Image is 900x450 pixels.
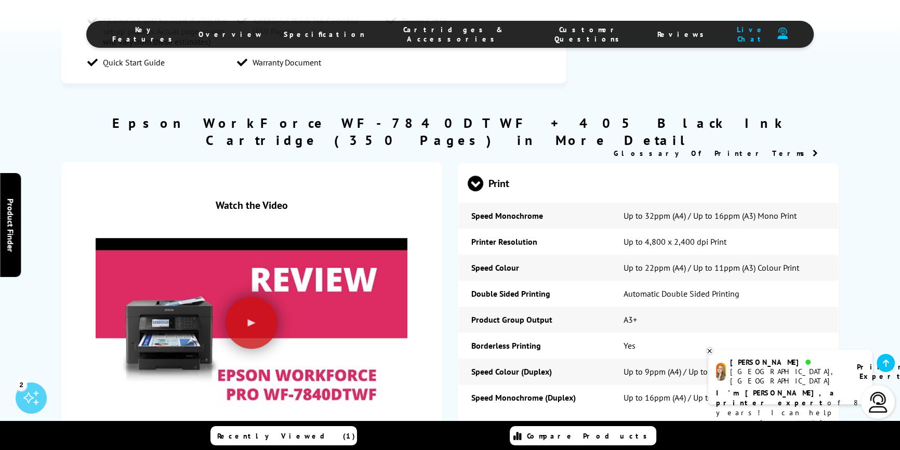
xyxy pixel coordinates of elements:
[103,57,165,68] span: Quick Start Guide
[458,333,610,359] td: Borderless Printing
[112,25,178,44] span: Key Features
[614,149,818,158] a: Glossary Of Printer Terms
[458,385,610,411] td: Speed Monochrome (Duplex)
[716,363,726,381] img: amy-livechat.png
[730,358,844,367] div: [PERSON_NAME]
[253,57,321,68] span: Warranty Document
[386,25,522,44] span: Cartridges & Accessories
[458,281,610,307] td: Double Sided Printing
[716,388,865,438] p: of 8 years! I can help you choose the right product
[730,25,772,44] span: Live Chat
[542,25,637,44] span: Customer Questions
[5,198,16,252] span: Product Finder
[458,307,610,333] td: Product Group Output
[716,388,837,407] b: I'm [PERSON_NAME], a printer expert
[610,385,838,411] td: Up to 16ppm (A4) / Up to 8ppm (A3) Mono Print
[96,198,407,212] div: Watch the Video
[610,229,838,255] td: Up to 4,800 x 2,400 dpi Print
[458,255,610,281] td: Speed Colour
[468,164,829,203] span: Print
[210,426,357,445] a: Recently Viewed (1)
[198,30,263,39] span: Overview
[510,426,656,445] a: Compare Products
[527,431,653,441] span: Compare Products
[284,30,365,39] span: Specification
[458,359,610,385] td: Speed Colour (Duplex)
[61,114,839,149] h2: Epson WorkForce WF-7840DTWF + 405 Black Ink Cartridge (350 Pages) in More Detail
[610,281,838,307] td: Automatic Double Sided Printing
[730,367,844,386] div: [GEOGRAPHIC_DATA], [GEOGRAPHIC_DATA]
[610,203,838,229] td: Up to 32ppm (A4) / Up to 16ppm (A3) Mono Print
[610,307,838,333] td: A3+
[610,255,838,281] td: Up to 22ppm (A4) / Up to 11ppm (A3) Colour Print
[217,431,355,441] span: Recently Viewed (1)
[458,229,610,255] td: Printer Resolution
[16,379,27,390] div: 2
[458,203,610,229] td: Speed Monochrome
[610,333,838,359] td: Yes
[610,359,838,385] td: Up to 9ppm (A4) / Up to 4ppm (A3) Colour Print
[777,28,788,39] img: user-headset-duotone.svg
[868,392,889,413] img: user-headset-light.svg
[657,30,709,39] span: Reviews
